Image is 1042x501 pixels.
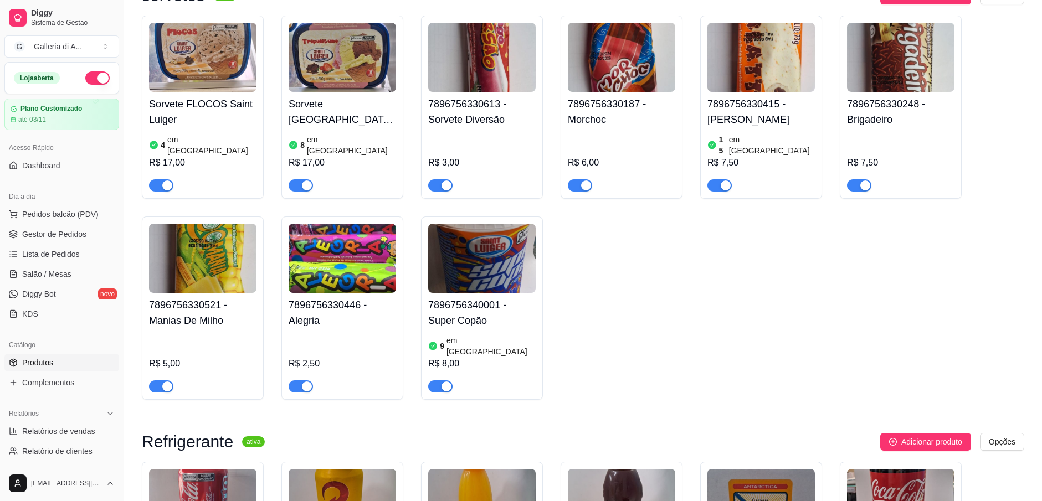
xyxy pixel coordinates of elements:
[22,288,56,299] span: Diggy Bot
[428,357,536,370] div: R$ 8,00
[20,105,82,113] article: Plano Customizado
[4,462,119,480] a: Relatório de mesas
[4,99,119,130] a: Plano Customizadoaté 03/11
[568,96,675,127] h4: 7896756330187 - Morchoc
[880,433,971,451] button: Adicionar produto
[307,134,396,156] article: em [GEOGRAPHIC_DATA]
[901,436,962,448] span: Adicionar produto
[149,96,256,127] h4: Sorvete FLOCOS Saint Luiger
[22,357,53,368] span: Produtos
[4,354,119,371] a: Produtos
[142,435,233,448] h3: Refrigerante
[428,23,536,92] img: product-image
[22,249,80,260] span: Lista de Pedidos
[4,225,119,243] a: Gestor de Pedidos
[85,71,110,85] button: Alterar Status
[289,156,396,169] div: R$ 17,00
[242,436,265,447] sup: ativa
[4,265,119,283] a: Salão / Mesas
[18,115,46,124] article: até 03/11
[4,157,119,174] a: Dashboard
[34,41,82,52] div: Galleria di A ...
[289,297,396,328] h4: 7896756330446 - Alegria
[568,156,675,169] div: R$ 6,00
[4,422,119,440] a: Relatórios de vendas
[31,18,115,27] span: Sistema de Gestão
[440,340,444,352] article: 9
[4,336,119,354] div: Catálogo
[31,479,101,488] span: [EMAIL_ADDRESS][DOMAIN_NAME]
[719,134,727,156] article: 15
[847,23,954,92] img: product-image
[22,446,93,457] span: Relatório de clientes
[428,297,536,328] h4: 7896756340001 - Super Copão
[4,205,119,223] button: Pedidos balcão (PDV)
[149,23,256,92] img: product-image
[428,224,536,293] img: product-image
[22,377,74,388] span: Complementos
[4,374,119,391] a: Complementos
[980,433,1024,451] button: Opções
[568,23,675,92] img: product-image
[289,224,396,293] img: product-image
[889,438,897,446] span: plus-circle
[14,72,60,84] div: Loja aberta
[22,160,60,171] span: Dashboard
[22,426,95,437] span: Relatórios de vendas
[4,188,119,205] div: Dia a dia
[161,140,165,151] article: 4
[167,134,256,156] article: em [GEOGRAPHIC_DATA]
[22,268,71,280] span: Salão / Mesas
[4,4,119,31] a: DiggySistema de Gestão
[289,23,396,92] img: product-image
[31,8,115,18] span: Diggy
[9,409,39,418] span: Relatórios
[22,209,99,220] span: Pedidos balcão (PDV)
[4,285,119,303] a: Diggy Botnovo
[428,156,536,169] div: R$ 3,00
[149,224,256,293] img: product-image
[289,357,396,370] div: R$ 2,50
[707,23,815,92] img: product-image
[707,156,815,169] div: R$ 7,50
[149,156,256,169] div: R$ 17,00
[4,470,119,497] button: [EMAIL_ADDRESS][DOMAIN_NAME]
[989,436,1015,448] span: Opções
[428,96,536,127] h4: 7896756330613 - Sorvete Diversão
[4,139,119,157] div: Acesso Rápido
[300,140,305,151] article: 8
[14,41,25,52] span: G
[847,96,954,127] h4: 7896756330248 - Brigadeiro
[4,245,119,263] a: Lista de Pedidos
[149,357,256,370] div: R$ 5,00
[847,156,954,169] div: R$ 7,50
[446,335,536,357] article: em [GEOGRAPHIC_DATA]
[4,35,119,58] button: Select a team
[729,134,815,156] article: em [GEOGRAPHIC_DATA]
[149,297,256,328] h4: 7896756330521 - Manias De Milho
[4,442,119,460] a: Relatório de clientes
[289,96,396,127] h4: Sorvete [GEOGRAPHIC_DATA] [GEOGRAPHIC_DATA] - [GEOGRAPHIC_DATA]
[22,308,38,319] span: KDS
[707,96,815,127] h4: 7896756330415 - [PERSON_NAME]
[22,229,86,240] span: Gestor de Pedidos
[4,305,119,323] a: KDS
